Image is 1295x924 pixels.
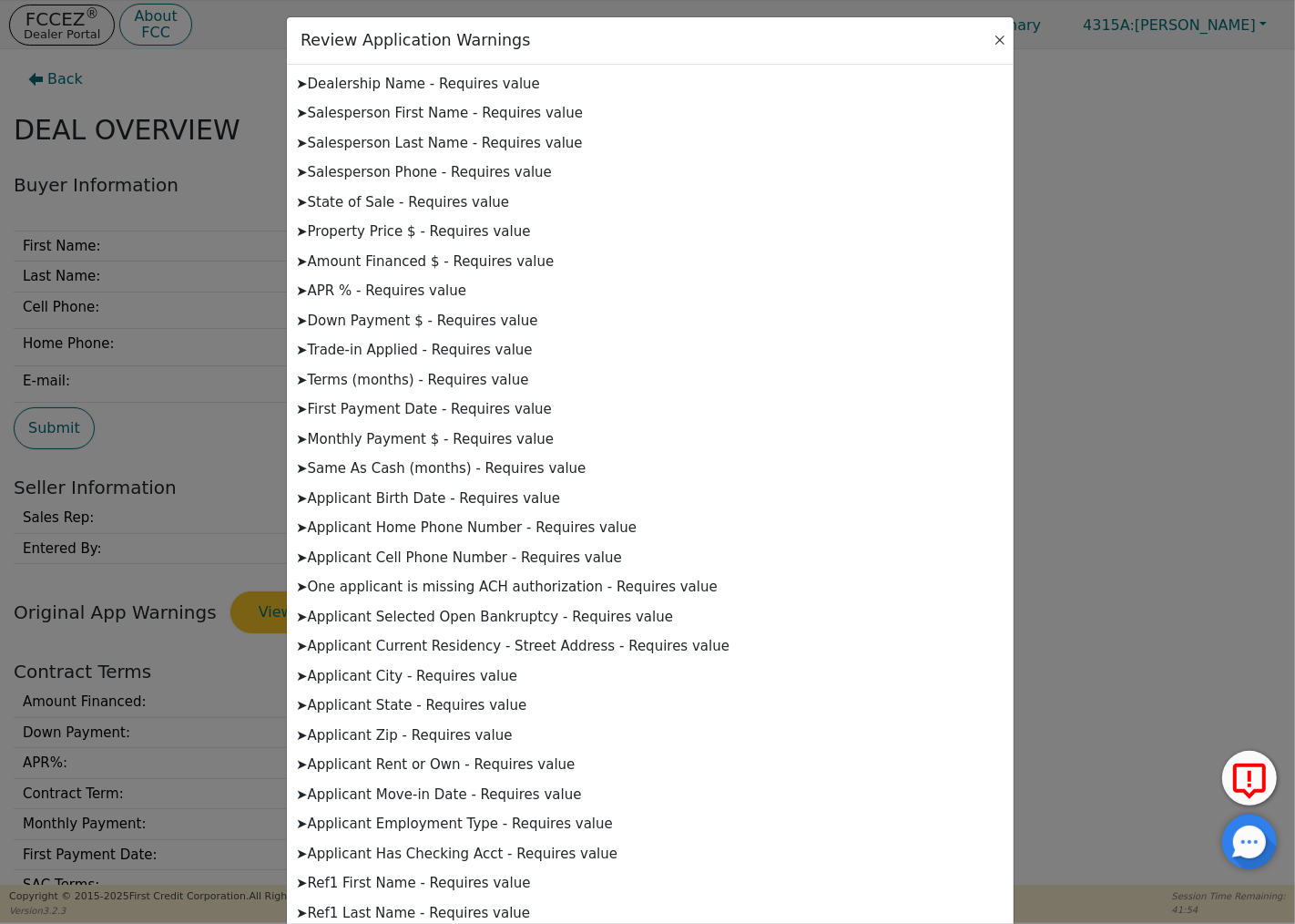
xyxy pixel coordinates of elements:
p: ➤ Ref1 Last Name - Requires value [296,903,1004,924]
p: ➤ Applicant Move-in Date - Requires value [296,785,1004,806]
p: ➤ APR % - Requires value [296,281,1004,302]
p: ➤ Applicant Zip - Requires value [296,725,1004,746]
p: ➤ Terms (months) - Requires value [296,370,1004,391]
p: ➤ Dealership Name - Requires value [296,74,1004,95]
p: ➤ Applicant City - Requires value [296,666,1004,687]
p: ➤ Property Price $ - Requires value [296,221,1004,242]
p: ➤ One applicant is missing ACH authorization - Requires value [296,577,1004,598]
p: ➤ Same As Cash (months) - Requires value [296,458,1004,479]
p: ➤ Amount Financed $ - Requires value [296,252,1004,272]
p: ➤ Applicant Home Phone Number - Requires value [296,518,1004,539]
p: ➤ State of Sale - Requires value [296,192,1004,213]
p: ➤ Salesperson Phone - Requires value [296,162,1004,183]
p: ➤ Ref1 First Name - Requires value [296,873,1004,894]
p: ➤ Salesperson First Name - Requires value [296,103,1004,124]
p: ➤ Applicant Birth Date - Requires value [296,488,1004,509]
p: ➤ Applicant Employment Type - Requires value [296,814,1004,835]
h3: Review Application Warnings [301,31,530,50]
p: ➤ Applicant Current Residency - Street Address - Requires value [296,636,1004,657]
button: Close [991,31,1009,49]
p: ➤ First Payment Date - Requires value [296,399,1004,420]
p: ➤ Salesperson Last Name - Requires value [296,133,1004,154]
button: Report Error to FCC [1222,751,1277,806]
p: ➤ Applicant Selected Open Bankruptcy - Requires value [296,607,1004,628]
p: ➤ Down Payment $ - Requires value [296,311,1004,332]
p: ➤ Monthly Payment $ - Requires value [296,429,1004,450]
p: ➤ Applicant Rent or Own - Requires value [296,755,1004,775]
p: ➤ Applicant Cell Phone Number - Requires value [296,548,1004,569]
p: ➤ Applicant Has Checking Acct - Requires value [296,844,1004,865]
p: ➤ Applicant State - Requires value [296,695,1004,716]
p: ➤ Trade-in Applied - Requires value [296,340,1004,361]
